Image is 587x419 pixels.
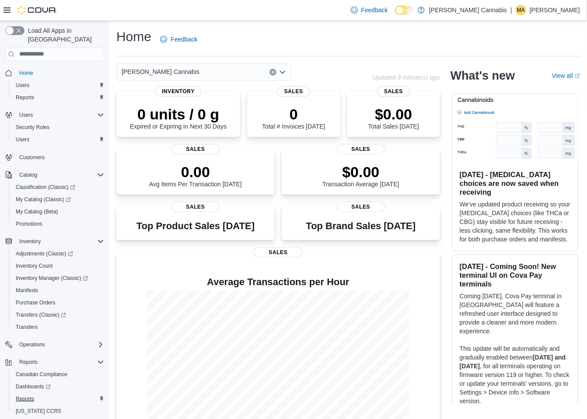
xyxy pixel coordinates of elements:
[19,171,37,178] span: Catalog
[16,383,51,390] span: Dashboards
[149,163,242,188] div: Avg Items Per Transaction [DATE]
[12,194,74,205] a: My Catalog (Classic)
[575,73,580,79] svg: External link
[9,79,108,91] button: Users
[9,181,108,193] a: Classification (Classic)
[16,124,49,131] span: Security Roles
[130,105,227,130] div: Expired or Expiring in Next 30 Days
[16,371,67,378] span: Canadian Compliance
[12,248,104,259] span: Adjustments (Classic)
[19,359,38,366] span: Reports
[429,5,507,15] p: [PERSON_NAME] Cannabis
[16,152,48,163] a: Customers
[9,284,108,297] button: Manifests
[149,163,242,181] p: 0.00
[12,248,77,259] a: Adjustments (Classic)
[530,5,580,15] p: [PERSON_NAME]
[12,285,104,296] span: Manifests
[9,297,108,309] button: Purchase Orders
[517,5,525,15] span: MA
[16,110,36,120] button: Users
[460,292,571,335] p: Coming [DATE], Cova Pay terminal in [GEOGRAPHIC_DATA] will feature a refreshed user interface des...
[9,248,108,260] a: Adjustments (Classic)
[2,66,108,79] button: Home
[395,6,413,15] input: Dark Mode
[9,121,108,133] button: Security Roles
[12,285,42,296] a: Manifests
[9,272,108,284] a: Inventory Manager (Classic)
[9,405,108,417] button: [US_STATE] CCRS
[171,35,197,44] span: Feedback
[12,134,104,145] span: Users
[12,122,53,133] a: Security Roles
[9,368,108,381] button: Canadian Compliance
[116,28,151,45] h1: Home
[9,260,108,272] button: Inventory Count
[361,6,388,14] span: Feedback
[2,339,108,351] button: Operations
[12,219,46,229] a: Promotions
[552,72,580,79] a: View allExternal link
[2,109,108,121] button: Users
[269,69,276,76] button: Clear input
[12,261,56,271] a: Inventory Count
[9,193,108,206] a: My Catalog (Classic)
[12,406,104,416] span: Washington CCRS
[123,277,433,287] h4: Average Transactions per Hour
[2,356,108,368] button: Reports
[516,5,526,15] div: Mike Ainsworth
[16,339,104,350] span: Operations
[12,310,104,320] span: Transfers (Classic)
[16,136,29,143] span: Users
[16,357,41,367] button: Reports
[19,154,45,161] span: Customers
[12,394,38,404] a: Reports
[254,247,303,258] span: Sales
[16,299,56,306] span: Purchase Orders
[306,221,416,231] h3: Top Brand Sales [DATE]
[368,105,419,130] div: Total Sales [DATE]
[12,134,33,145] a: Users
[19,238,41,245] span: Inventory
[2,169,108,181] button: Catalog
[16,94,34,101] span: Reports
[277,86,310,97] span: Sales
[9,381,108,393] a: Dashboards
[17,6,57,14] img: Cova
[136,221,255,231] h3: Top Product Sales [DATE]
[16,196,71,203] span: My Catalog (Classic)
[460,262,571,288] h3: [DATE] - Coming Soon! New terminal UI on Cova Pay terminals
[368,105,419,123] p: $0.00
[24,26,104,44] span: Load All Apps in [GEOGRAPHIC_DATA]
[12,381,104,392] span: Dashboards
[12,394,104,404] span: Reports
[9,133,108,146] button: Users
[155,86,202,97] span: Inventory
[12,310,70,320] a: Transfers (Classic)
[337,202,385,212] span: Sales
[130,105,227,123] p: 0 units / 0 g
[12,297,59,308] a: Purchase Orders
[322,163,399,181] p: $0.00
[12,80,33,91] a: Users
[16,324,38,331] span: Transfers
[322,163,399,188] div: Transaction Average [DATE]
[12,322,104,332] span: Transfers
[12,273,104,283] span: Inventory Manager (Classic)
[19,341,45,348] span: Operations
[262,105,325,123] p: 0
[16,395,34,402] span: Reports
[12,381,54,392] a: Dashboards
[16,67,104,78] span: Home
[9,321,108,333] button: Transfers
[172,144,220,154] span: Sales
[9,218,108,230] button: Promotions
[16,311,66,318] span: Transfers (Classic)
[12,322,41,332] a: Transfers
[2,151,108,164] button: Customers
[12,206,104,217] span: My Catalog (Beta)
[12,369,104,380] span: Canadian Compliance
[12,369,71,380] a: Canadian Compliance
[16,68,37,78] a: Home
[262,105,325,130] div: Total # Invoices [DATE]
